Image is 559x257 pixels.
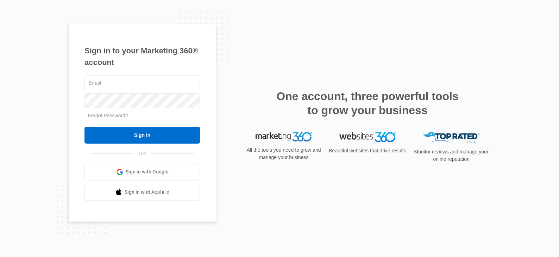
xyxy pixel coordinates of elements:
[84,164,200,180] a: Sign in with Google
[88,113,128,118] a: Forgot Password?
[125,189,170,196] span: Sign in with Apple Id
[84,127,200,144] input: Sign In
[274,89,461,117] h2: One account, three powerful tools to grow your business
[84,75,200,90] input: Email
[423,132,479,144] img: Top Rated Local
[412,148,491,163] p: Monitor reviews and manage your online reputation
[84,184,200,201] a: Sign in with Apple Id
[126,168,169,176] span: Sign in with Google
[256,132,312,142] img: Marketing 360
[84,45,200,68] h1: Sign in to your Marketing 360® account
[134,150,151,157] span: OR
[339,132,396,142] img: Websites 360
[328,147,407,154] p: Beautiful websites that drive results
[244,146,323,161] p: All the tools you need to grow and manage your business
